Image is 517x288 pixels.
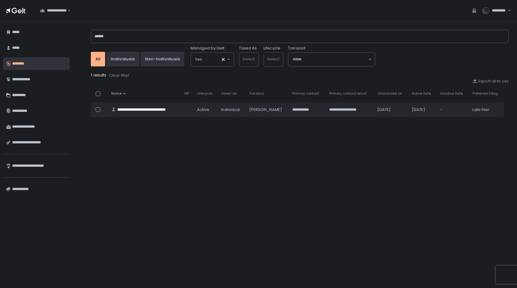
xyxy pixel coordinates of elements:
span: Primary contact email [329,91,367,96]
label: Taxed As [239,45,257,51]
span: Primary contact [292,91,319,96]
span: Managed by Gelt [191,45,224,51]
span: Active Date [412,91,431,96]
div: All [95,56,101,62]
span: Lifecycle [197,91,212,96]
span: Preferred Filing [472,91,498,96]
button: All [91,52,105,66]
span: Taxed as [221,91,237,96]
div: 1 results [91,72,509,79]
span: Onboarded on [377,91,402,96]
span: Inactive Date [440,91,463,96]
button: Clear Selected [222,58,225,61]
label: Lifecycle [263,45,280,51]
span: Yes [195,56,202,62]
div: Search for option [288,53,375,66]
button: Non-Individuals [141,52,184,66]
div: Individual [221,107,242,112]
span: Tax Lead [288,45,305,51]
div: Individuals [111,56,135,62]
button: Individuals [106,52,139,66]
div: [DATE] [412,107,433,112]
div: [DATE] [377,107,405,112]
div: Non-Individuals [145,56,180,62]
span: Tax lead [249,91,264,96]
div: - [440,107,465,112]
button: Clear filter [109,72,130,79]
div: Clear filter [109,73,129,78]
input: Search for option [202,56,221,62]
span: VIP [184,91,189,96]
div: Search for option [191,53,234,66]
span: active [197,107,209,112]
button: Export all to csv [472,79,509,84]
input: Search for option [293,56,368,62]
div: [PERSON_NAME] [249,107,285,112]
div: Search for option [36,4,71,17]
span: Name [111,91,121,96]
span: Select [243,56,255,62]
div: Late Filer [472,107,500,112]
span: Select [267,56,280,62]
